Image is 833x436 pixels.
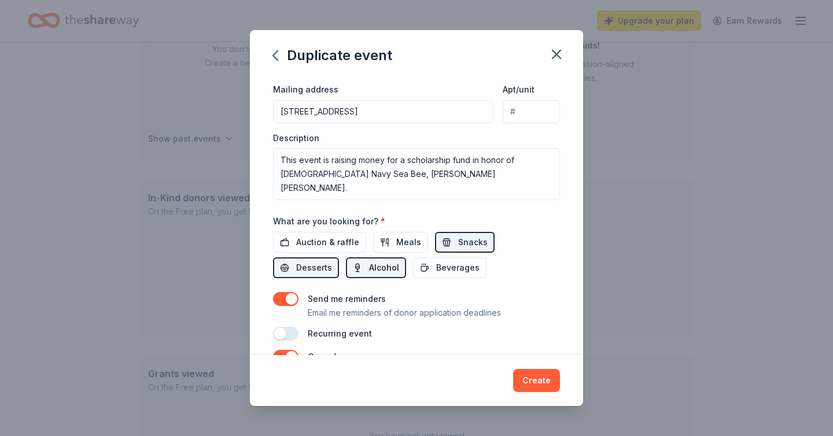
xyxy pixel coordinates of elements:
[396,235,421,249] span: Meals
[296,235,359,249] span: Auction & raffle
[458,235,488,249] span: Snacks
[436,261,480,275] span: Beverages
[503,100,560,123] input: #
[273,100,493,123] input: Enter a US address
[373,232,428,253] button: Meals
[273,148,560,200] textarea: This event is raising money for a scholarship fund in honor of [DEMOGRAPHIC_DATA] Navy Sea Bee, [...
[273,257,339,278] button: Desserts
[273,216,385,227] label: What are you looking for?
[413,257,486,278] button: Beverages
[346,257,406,278] button: Alcohol
[273,46,392,65] div: Duplicate event
[308,294,386,304] label: Send me reminders
[435,232,495,253] button: Snacks
[273,132,319,144] label: Description
[513,369,560,392] button: Create
[308,328,372,338] label: Recurring event
[308,306,501,320] p: Email me reminders of donor application deadlines
[273,84,338,95] label: Mailing address
[503,84,535,95] label: Apt/unit
[296,261,332,275] span: Desserts
[308,352,359,361] label: Copy donors
[273,232,366,253] button: Auction & raffle
[369,261,399,275] span: Alcohol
